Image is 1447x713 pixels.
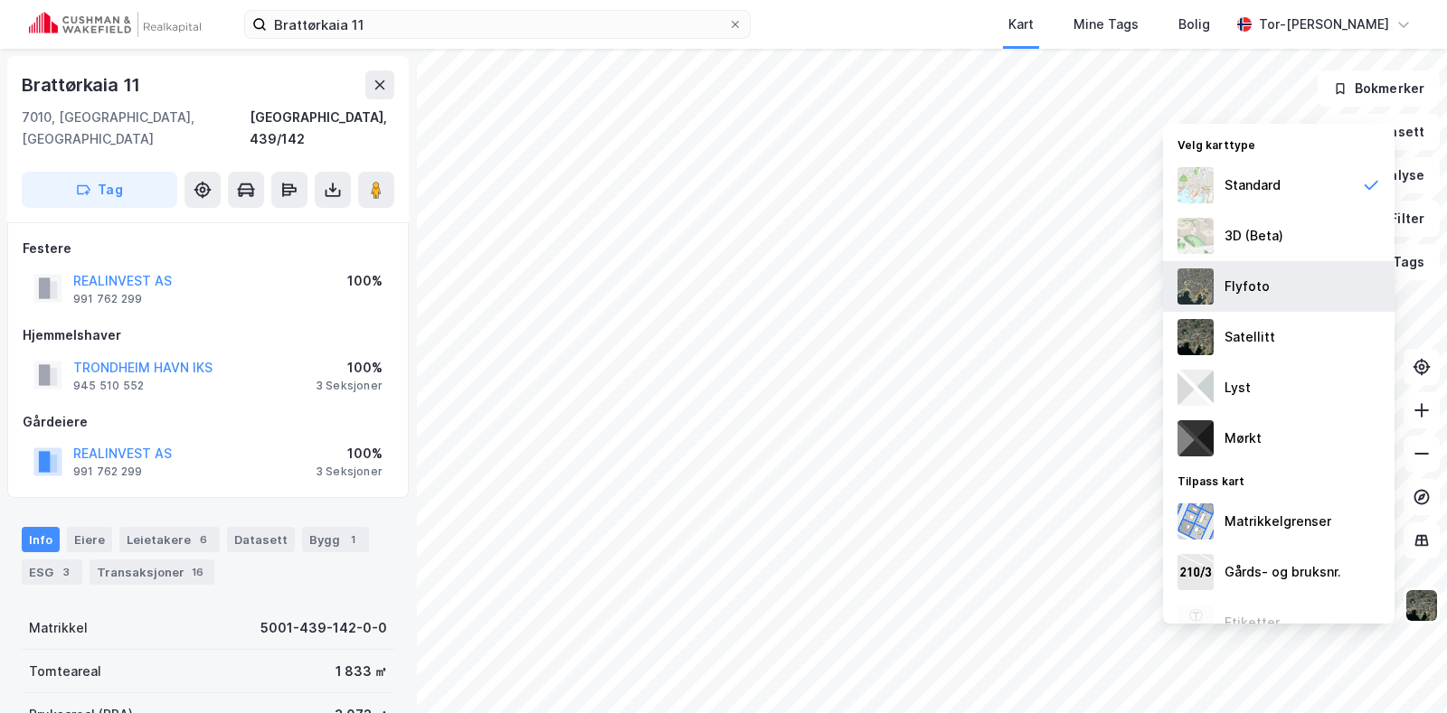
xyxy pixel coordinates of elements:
[1225,174,1281,196] div: Standard
[29,617,88,639] div: Matrikkel
[22,559,82,585] div: ESG
[260,617,387,639] div: 5001-439-142-0-0
[316,357,383,379] div: 100%
[73,292,142,306] div: 991 762 299
[1073,14,1139,35] div: Mine Tags
[73,379,144,393] div: 945 510 552
[1356,244,1440,280] button: Tags
[316,443,383,464] div: 100%
[227,527,295,552] div: Datasett
[1225,612,1280,633] div: Etiketter
[1225,326,1275,348] div: Satellitt
[1357,626,1447,713] iframe: Chat Widget
[267,11,728,38] input: Søk på adresse, matrikkel, gårdeiere, leietakere eller personer
[67,527,112,552] div: Eiere
[22,107,250,150] div: 7010, [GEOGRAPHIC_DATA], [GEOGRAPHIC_DATA]
[250,107,394,150] div: [GEOGRAPHIC_DATA], 439/142
[1225,561,1341,583] div: Gårds- og bruksnr.
[1177,370,1214,406] img: luj3wr1y2y3+OchiMxRmMxRlscgabnMEmZ7DJGWxyBpucwSZnsMkZbHIGm5zBJmewyRlscgabnMEmZ7DJGWxyBpucwSZnsMkZ...
[119,527,220,552] div: Leietakere
[1177,420,1214,456] img: nCdM7BzjoCAAAAAElFTkSuQmCC
[1225,427,1262,449] div: Mørkt
[316,464,383,479] div: 3 Seksjoner
[1177,268,1214,305] img: Z
[1225,377,1251,399] div: Lyst
[1353,201,1440,237] button: Filter
[1225,511,1331,532] div: Matrikkelgrenser
[23,238,393,259] div: Festere
[22,70,144,99] div: Brattørkaia 11
[1177,554,1214,590] img: cadastreKeys.547ab17ec502f5a4ef2b.jpeg
[347,270,383,292] div: 100%
[1163,127,1395,160] div: Velg karttype
[57,563,75,581] div: 3
[1177,167,1214,203] img: Z
[194,530,213,549] div: 6
[23,324,393,346] div: Hjemmelshaver
[1178,14,1210,35] div: Bolig
[1177,605,1214,641] img: Z
[344,530,362,549] div: 1
[1404,588,1439,623] img: 9k=
[29,661,101,682] div: Tomteareal
[90,559,214,585] div: Transaksjoner
[1357,626,1447,713] div: Kontrollprogram for chat
[316,379,383,393] div: 3 Seksjoner
[29,12,201,37] img: cushman-wakefield-realkapital-logo.202ea83816669bd177139c58696a8fa1.svg
[1318,70,1440,107] button: Bokmerker
[1008,14,1034,35] div: Kart
[188,563,207,581] div: 16
[1177,218,1214,254] img: Z
[1177,503,1214,539] img: cadastreBorders.cfe08de4b5ddd52a10de.jpeg
[336,661,387,682] div: 1 833 ㎡
[1329,114,1440,150] button: Datasett
[22,172,177,208] button: Tag
[302,527,369,552] div: Bygg
[73,464,142,479] div: 991 762 299
[1163,464,1395,496] div: Tilpass kart
[23,411,393,433] div: Gårdeiere
[1225,276,1270,297] div: Flyfoto
[1259,14,1389,35] div: Tor-[PERSON_NAME]
[22,527,60,552] div: Info
[1177,319,1214,355] img: 9k=
[1225,225,1283,247] div: 3D (Beta)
